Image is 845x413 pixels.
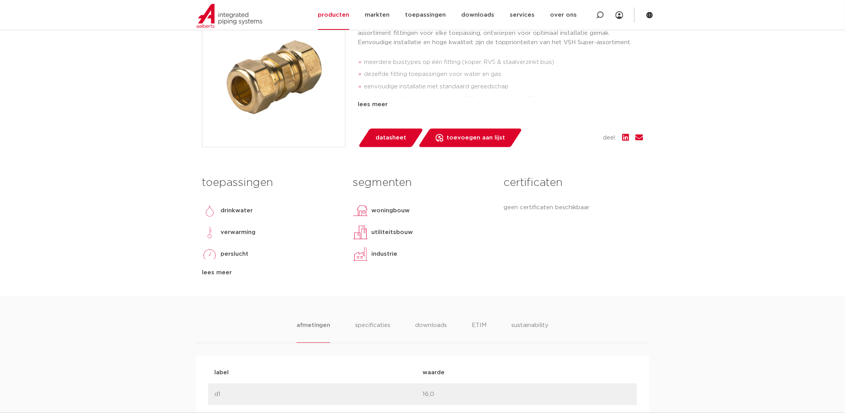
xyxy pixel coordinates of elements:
div: lees meer [202,268,341,277]
p: De VSH Super S1200 is een rechte koppeling met 2 knel aansluitingen. VSH Super biedt een groot as... [358,19,643,47]
p: verwarming [221,228,255,237]
p: 16,0 [422,390,631,399]
img: industrie [353,246,368,262]
span: toevoegen aan lijst [447,132,505,144]
p: d1 [214,390,422,399]
div: lees meer [358,100,643,109]
li: meerdere buistypes op één fitting (koper, RVS & staalverzinkt buis) [364,56,643,69]
li: ETIM [472,321,486,343]
li: specificaties [355,321,390,343]
img: perslucht [202,246,217,262]
img: drinkwater [202,203,217,219]
img: woningbouw [353,203,368,219]
h3: segmenten [353,175,492,191]
img: Product Image for VSH Super rechte koppeling FF 16 [202,4,345,147]
li: eenvoudige installatie met standaard gereedschap [364,81,643,93]
p: industrie [371,250,397,259]
p: perslucht [221,250,248,259]
li: snelle verbindingstechnologie waarbij her-montage mogelijk is [364,93,643,105]
span: datasheet [376,132,406,144]
h3: certificaten [504,175,643,191]
p: drinkwater [221,206,253,215]
a: datasheet [358,129,424,147]
img: utiliteitsbouw [353,225,368,240]
span: deel: [603,133,616,143]
p: utiliteitsbouw [371,228,413,237]
p: label [214,368,422,377]
p: geen certificaten beschikbaar [504,203,643,212]
img: verwarming [202,225,217,240]
li: sustainability [511,321,548,343]
p: waarde [422,368,631,377]
li: dezelfde fitting toepassingen voor water en gas [364,68,643,81]
li: afmetingen [297,321,330,343]
p: woningbouw [371,206,410,215]
li: downloads [415,321,447,343]
h3: toepassingen [202,175,341,191]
